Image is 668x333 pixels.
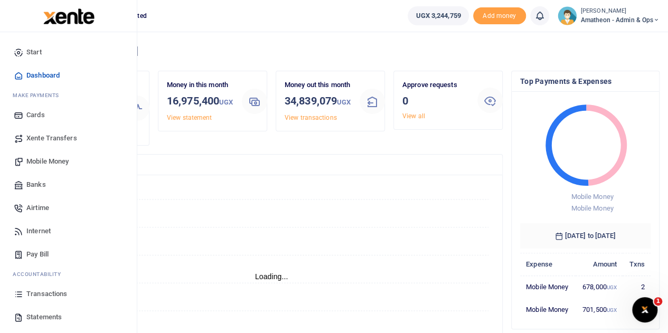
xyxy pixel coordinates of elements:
[8,196,128,220] a: Airtime
[8,150,128,173] a: Mobile Money
[26,70,60,81] span: Dashboard
[623,253,651,275] th: Txns
[49,159,494,170] h4: Transactions Overview
[167,93,233,110] h3: 16,975,400
[607,307,617,313] small: UGX
[402,93,469,109] h3: 0
[255,272,288,281] text: Loading...
[8,64,128,87] a: Dashboard
[576,298,623,320] td: 701,500
[26,110,45,120] span: Cards
[576,253,623,275] th: Amount
[576,275,623,298] td: 678,000
[26,249,49,260] span: Pay Bill
[8,87,128,103] li: M
[8,173,128,196] a: Banks
[337,98,351,106] small: UGX
[26,133,77,144] span: Xente Transfers
[8,127,128,150] a: Xente Transfers
[654,297,662,306] span: 1
[520,298,576,320] td: Mobile Money
[571,193,613,201] span: Mobile Money
[26,179,46,190] span: Banks
[520,223,651,249] h6: [DATE] to [DATE]
[8,243,128,266] a: Pay Bill
[581,15,660,25] span: Amatheon - Admin & Ops
[581,7,660,16] small: [PERSON_NAME]
[632,297,657,322] iframe: Intercom live chat
[285,80,351,91] p: Money out this month
[18,91,59,99] span: ake Payments
[26,312,62,322] span: Statements
[558,6,660,25] a: profile-user [PERSON_NAME] Amatheon - Admin & Ops
[416,11,460,21] span: UGX 3,244,759
[167,114,212,121] a: View statement
[402,112,425,120] a: View all
[26,156,69,167] span: Mobile Money
[520,253,576,275] th: Expense
[42,12,95,20] a: logo-small logo-large logo-large
[607,284,617,290] small: UGX
[473,11,526,19] a: Add money
[473,7,526,25] li: Toup your wallet
[285,93,351,110] h3: 34,839,079
[8,103,128,127] a: Cards
[8,266,128,282] li: Ac
[520,275,576,298] td: Mobile Money
[623,298,651,320] td: 1
[26,289,67,299] span: Transactions
[219,98,233,106] small: UGX
[8,41,128,64] a: Start
[403,6,473,25] li: Wallet ballance
[8,306,128,329] a: Statements
[8,220,128,243] a: Internet
[571,204,613,212] span: Mobile Money
[520,75,651,87] h4: Top Payments & Expenses
[402,80,469,91] p: Approve requests
[26,47,42,58] span: Start
[21,270,61,278] span: countability
[8,282,128,306] a: Transactions
[473,7,526,25] span: Add money
[558,6,577,25] img: profile-user
[40,45,660,57] h4: Hello [PERSON_NAME]
[43,8,95,24] img: logo-large
[408,6,468,25] a: UGX 3,244,759
[285,114,337,121] a: View transactions
[167,80,233,91] p: Money in this month
[26,226,51,236] span: Internet
[26,203,49,213] span: Airtime
[623,275,651,298] td: 2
